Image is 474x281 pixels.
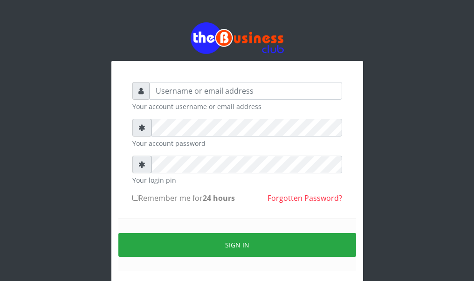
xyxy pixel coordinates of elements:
[203,193,235,203] b: 24 hours
[132,195,138,201] input: Remember me for24 hours
[132,192,235,204] label: Remember me for
[118,233,356,257] button: Sign in
[150,82,342,100] input: Username or email address
[132,138,342,148] small: Your account password
[132,175,342,185] small: Your login pin
[268,193,342,203] a: Forgotten Password?
[132,102,342,111] small: Your account username or email address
